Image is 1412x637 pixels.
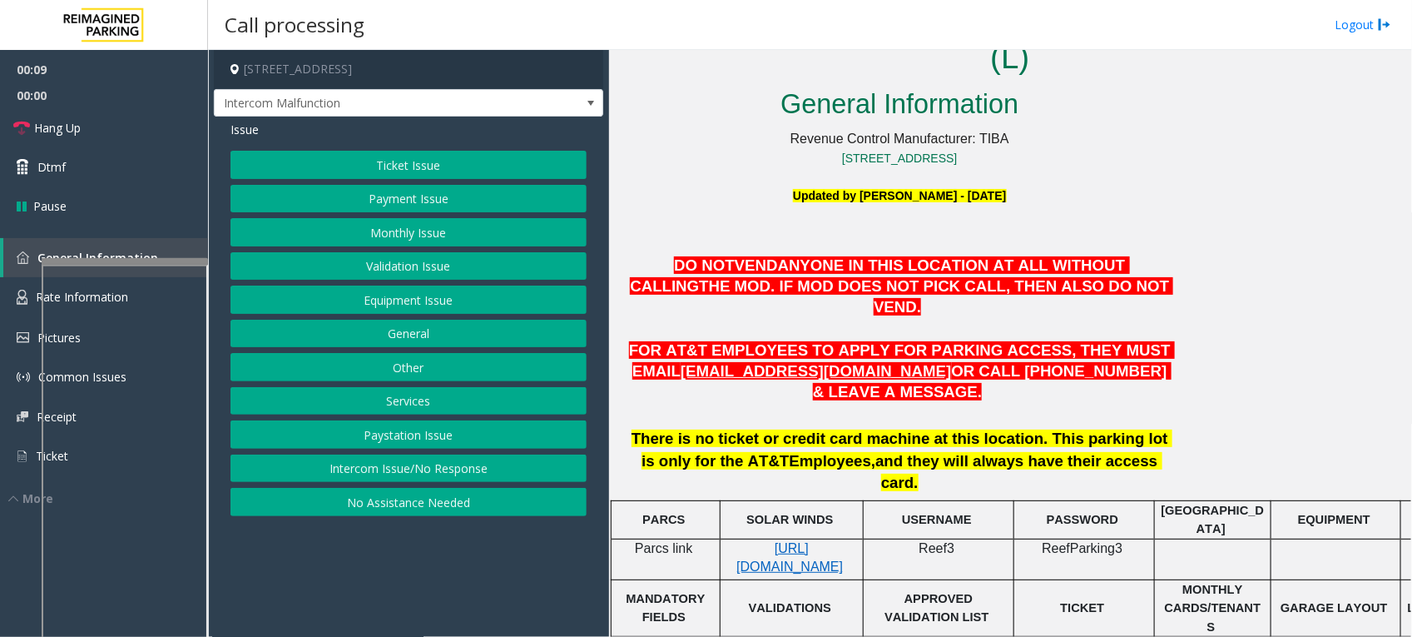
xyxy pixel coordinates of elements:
span: and they will always have their access card. [875,452,1162,492]
span: USERNAME [902,513,972,526]
img: 'icon' [17,290,27,305]
span: Reef3 [919,541,954,555]
span: Employees, [790,452,876,470]
span: SOLAR WINDS [746,513,833,526]
button: Equipment Issue [230,286,587,314]
button: Other [230,353,587,381]
button: Payment Issue [230,185,587,213]
button: Ticket Issue [230,151,587,179]
img: logout [1378,16,1391,33]
h3: Call processing [216,4,373,45]
span: DO NOT [674,256,735,274]
span: Dtmf [37,158,66,176]
span: Rate Information [36,289,128,305]
h4: [STREET_ADDRESS] [214,50,603,89]
span: Issue [230,121,259,138]
span: Hang Up [34,119,81,137]
span: Pictures [37,330,81,346]
span: OR CALL [PHONE_NUMBER] & LEAVE A MESSAGE. [813,362,1172,401]
button: General [230,320,587,348]
h2: General Information [627,86,1172,123]
a: [STREET_ADDRESS] [842,152,957,165]
span: EQUIPMENT [1298,513,1370,526]
span: There is no ticket or credit card machine at this location. This parking lot is only for the AT&T [632,430,1172,470]
img: 'icon' [17,371,30,384]
span: PASSWORD [1047,513,1118,526]
span: VALIDATIONS [749,601,831,615]
span: APPROVED VALIDATION LIST [884,592,988,624]
button: Paystation Issue [230,421,587,449]
span: ReefParking3 [1042,541,1122,555]
a: General Information [3,238,208,277]
a: Logout [1335,16,1391,33]
span: GARAGE LAYOUT [1281,601,1388,615]
span: General Information [37,250,158,266]
span: . IF MOD DOES NOT PICK CALL, THEN ALSO DO NOT VEND. [770,277,1173,316]
span: MONTHLY CARDS/TENANTS [1165,583,1261,634]
div: More [8,490,208,507]
span: Receipt [37,409,77,425]
a: [EMAIL_ADDRESS][DOMAIN_NAME] [681,366,951,379]
span: FOR AT&T EMPLOYEES TO APPLY FOR PARKING ACCESS, THEY MUST EMAIL [629,341,1175,380]
span: TICKET [1061,601,1105,615]
button: No Assistance Needed [230,488,587,516]
span: Pause [33,197,67,215]
button: Monthly Issue [230,218,587,246]
img: 'icon' [17,411,28,422]
img: 'icon' [17,251,29,264]
span: Parcs link [635,541,692,555]
a: [URL][DOMAIN_NAME] [736,542,843,574]
div: Revenue Control Manufacturer: TIBA [627,129,1172,149]
span: MANDATORY FIELDS [626,592,708,624]
img: 'icon' [17,332,29,343]
span: PARCS [642,513,685,526]
button: Services [230,387,587,416]
button: Intercom Issue/No Response [230,455,587,483]
b: Updated by [PERSON_NAME] - [DATE] [793,189,1006,202]
span: [GEOGRAPHIC_DATA] [1162,504,1265,535]
span: ANYONE IN THIS LOCATION AT ALL WITHOUT CALLING [630,256,1129,295]
span: VEND [735,256,778,274]
span: Intercom Malfunction [215,90,525,117]
span: THE MOD [699,277,770,295]
button: Validation Issue [230,252,587,281]
img: 'icon' [17,449,27,464]
span: [EMAIL_ADDRESS][DOMAIN_NAME] [681,362,951,380]
span: Ticket [36,448,68,464]
span: Common Issues [38,369,126,385]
